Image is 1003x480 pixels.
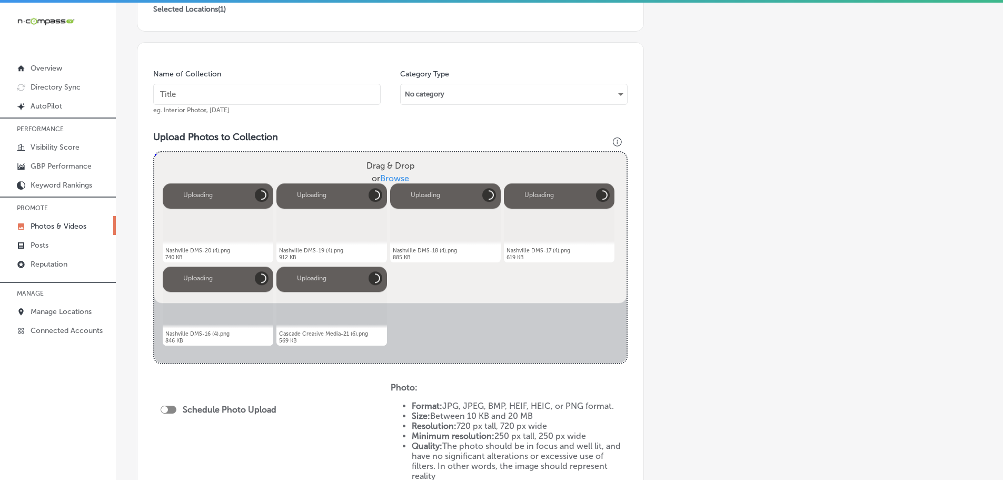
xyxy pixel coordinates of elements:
li: JPG, JPEG, BMP, HEIF, HEIC, or PNG format. [412,401,628,411]
strong: Quality: [412,441,442,451]
h3: Upload Photos to Collection [153,131,628,143]
p: AutoPilot [31,102,62,111]
p: Selected Locations ( 1 ) [153,1,226,14]
label: Drag & Drop or [362,155,419,189]
p: Visibility Score [31,143,80,152]
strong: Resolution: [412,421,456,431]
p: Reputation [31,260,67,269]
li: 720 px tall, 720 px wide [412,421,628,431]
p: Manage Locations [31,307,92,316]
p: Directory Sync [31,83,81,92]
p: Posts [31,241,48,250]
p: Overview [31,64,62,73]
div: No category [401,86,627,103]
p: GBP Performance [31,162,92,171]
li: 250 px tall, 250 px wide [412,431,628,441]
p: Keyword Rankings [31,181,92,190]
span: eg. Interior Photos, [DATE] [153,106,230,114]
label: Name of Collection [153,70,221,79]
li: Between 10 KB and 20 MB [412,411,628,421]
span: Browse [380,173,409,183]
label: Schedule Photo Upload [183,405,276,415]
strong: Size: [412,411,430,421]
strong: Photo: [391,383,418,393]
input: Title [153,84,381,105]
img: 660ab0bf-5cc7-4cb8-ba1c-48b5ae0f18e60NCTV_CLogo_TV_Black_-500x88.png [17,16,75,26]
strong: Minimum resolution: [412,431,494,441]
p: Connected Accounts [31,326,103,335]
p: Photos & Videos [31,222,86,231]
strong: Format: [412,401,442,411]
label: Category Type [400,70,449,79]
